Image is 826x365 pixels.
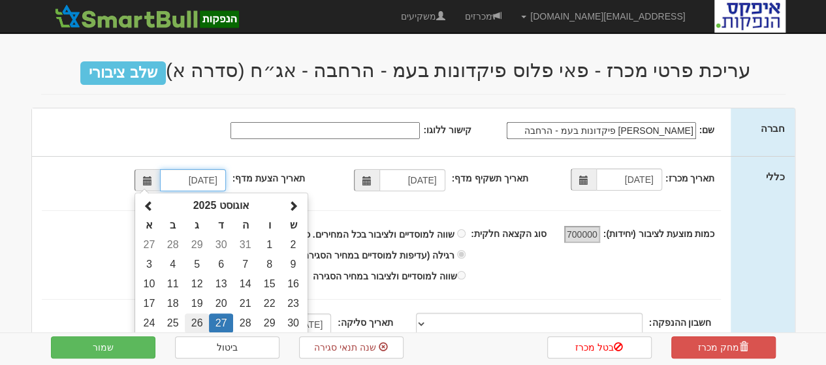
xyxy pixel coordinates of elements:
td: 9 [281,255,305,274]
span: רגילה (עדיפות למוסדיים במחיר הסגירה) [300,250,454,261]
h2: עריכת פרטי מכרז - פאי פלוס פיקדונות בעמ - הרחבה - אג״ח (סדרה א) [41,59,786,81]
th: ד [209,215,233,235]
label: תאריך הצעת מדף: [232,172,305,185]
th: ו [257,215,281,235]
label: תאריך תשקיף מדף: [452,172,528,185]
td: 14 [233,274,257,294]
td: 4 [161,255,185,274]
td: 24 [138,313,161,333]
td: 30 [209,235,233,255]
td: 20 [209,294,233,313]
td: 11 [161,274,185,294]
label: קישור ללוגו: [423,123,471,136]
td: 7 [233,255,257,274]
td: 28 [233,313,257,333]
input: שווה למוסדיים ולציבור בכל המחירים. כמות מונפקת מקסימלית (יחידות): [457,229,466,238]
td: 27 [209,313,233,333]
th: ש [281,215,305,235]
td: 2 [281,235,305,255]
th: ב [161,215,185,235]
td: 18 [161,294,185,313]
td: 15 [257,274,281,294]
button: שמור [51,336,155,358]
td: 17 [138,294,161,313]
td: 25 [161,313,185,333]
label: חשבון ההנפקה: [649,316,712,329]
th: ג [185,215,209,235]
td: 13 [209,274,233,294]
td: 1 [257,235,281,255]
span: שנה תנאי סגירה [314,342,376,353]
td: 8 [257,255,281,274]
td: 16 [281,274,305,294]
td: 22 [257,294,281,313]
label: כמות מוצעת לציבור (יחידות): [603,227,715,240]
td: 5 [185,255,209,274]
a: ביטול [175,336,279,358]
a: מחק מכרז [671,336,776,358]
label: כללי [766,170,785,183]
img: SmartBull Logo [51,3,243,29]
label: שם: [699,123,715,136]
th: א [138,215,161,235]
td: 12 [185,274,209,294]
input: שווה למוסדיים ולציבור במחיר הסגירה [457,271,466,279]
td: 29 [257,313,281,333]
span: שווה למוסדיים ולציבור במחיר הסגירה [312,271,457,281]
td: 6 [209,255,233,274]
th: ה [233,215,257,235]
label: חברה [761,121,785,135]
td: 3 [138,255,161,274]
a: שנה תנאי סגירה [299,336,404,358]
td: 31 [233,235,257,255]
th: אוגוסט 2025 [161,196,281,215]
label: תאריך סליקה: [338,316,393,329]
td: 21 [233,294,257,313]
td: 29 [185,235,209,255]
td: 23 [281,294,305,313]
input: רגילה (עדיפות למוסדיים במחיר הסגירה) [457,250,466,259]
td: 19 [185,294,209,313]
td: 28 [161,235,185,255]
td: 27 [138,235,161,255]
label: תאריך מכרז: [665,172,715,185]
span: שלב ציבורי [80,61,166,85]
span: שווה למוסדיים ולציבור בכל המחירים. [313,229,454,240]
td: 26 [185,313,209,333]
td: 10 [138,274,161,294]
label: סוג הקצאה חלקית: [471,227,546,240]
a: בטל מכרז [547,336,652,358]
td: 30 [281,313,305,333]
